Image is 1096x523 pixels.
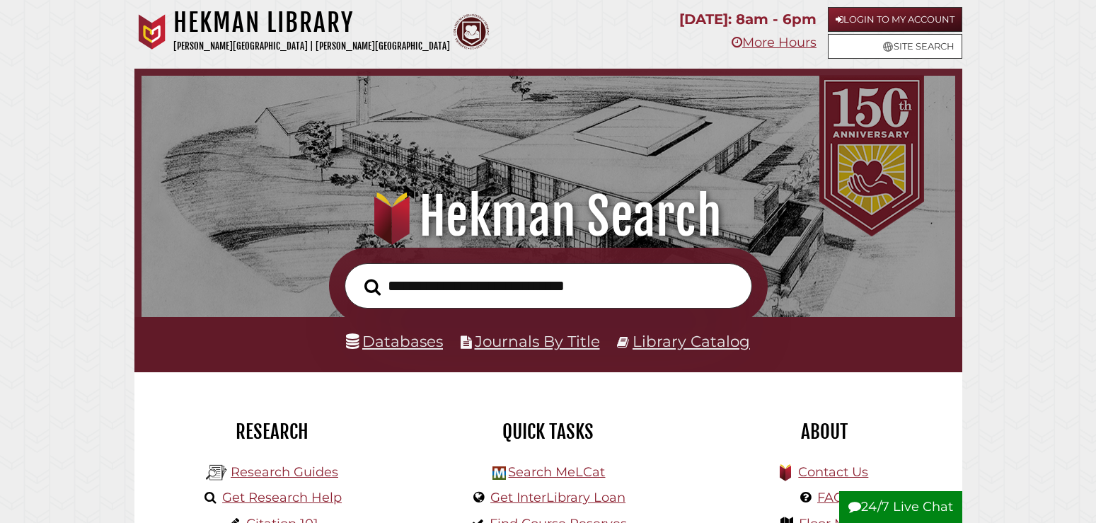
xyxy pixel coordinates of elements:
[231,464,338,480] a: Research Guides
[357,275,388,299] button: Search
[798,464,868,480] a: Contact Us
[173,7,450,38] h1: Hekman Library
[364,279,381,297] i: Search
[732,35,817,50] a: More Hours
[697,420,952,444] h2: About
[454,14,489,50] img: Calvin Theological Seminary
[421,420,676,444] h2: Quick Tasks
[828,7,962,32] a: Login to My Account
[134,14,170,50] img: Calvin University
[173,38,450,54] p: [PERSON_NAME][GEOGRAPHIC_DATA] | [PERSON_NAME][GEOGRAPHIC_DATA]
[475,332,600,350] a: Journals By Title
[346,332,443,350] a: Databases
[828,34,962,59] a: Site Search
[145,420,400,444] h2: Research
[817,490,850,505] a: FAQs
[158,185,939,248] h1: Hekman Search
[222,490,342,505] a: Get Research Help
[679,7,817,32] p: [DATE]: 8am - 6pm
[633,332,750,350] a: Library Catalog
[492,466,506,480] img: Hekman Library Logo
[206,462,227,483] img: Hekman Library Logo
[490,490,625,505] a: Get InterLibrary Loan
[508,464,605,480] a: Search MeLCat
